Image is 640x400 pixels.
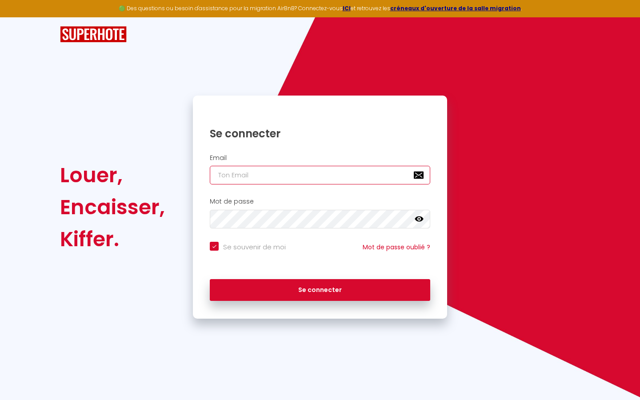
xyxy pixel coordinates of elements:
[60,223,165,255] div: Kiffer.
[363,243,430,252] a: Mot de passe oublié ?
[210,154,430,162] h2: Email
[390,4,521,12] a: créneaux d'ouverture de la salle migration
[210,198,430,205] h2: Mot de passe
[60,159,165,191] div: Louer,
[210,279,430,301] button: Se connecter
[60,26,127,43] img: SuperHote logo
[210,127,430,140] h1: Se connecter
[343,4,351,12] a: ICI
[7,4,34,30] button: Ouvrir le widget de chat LiveChat
[60,191,165,223] div: Encaisser,
[210,166,430,184] input: Ton Email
